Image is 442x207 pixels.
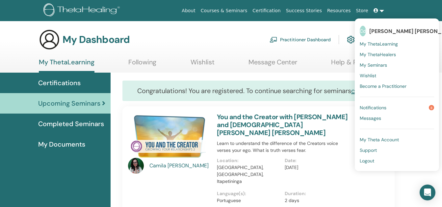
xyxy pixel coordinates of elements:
img: cog.svg [347,34,355,45]
a: Notifications8 [360,102,434,113]
p: Location : [217,157,281,164]
img: logo.png [43,3,122,18]
a: Wishlist [360,70,434,81]
a: Logout [360,155,434,166]
a: Following [128,58,156,71]
p: Language(s) : [217,190,281,197]
p: [GEOGRAPHIC_DATA], [GEOGRAPHIC_DATA], Itapetininga [217,164,281,185]
span: Become a Practitioner [360,83,406,89]
a: My ThetaLearning [39,58,94,73]
img: default.jpg [128,158,144,174]
span: Notifications [360,105,386,111]
span: Messages [360,115,381,121]
a: click here [351,86,380,95]
a: Certification [250,5,283,17]
a: Message Center [248,58,297,71]
span: My Seminars [360,62,387,68]
p: [DATE] [285,164,349,171]
a: Resources [325,5,353,17]
span: Upcoming Seminars [38,98,100,108]
div: Congratulations! You are registered. To continue searching for seminars [122,81,395,101]
a: Wishlist [191,58,215,71]
a: My ThetaLearning [360,39,434,49]
span: 8 [429,105,434,110]
p: Portuguese [217,197,281,204]
a: Help & Resources [331,58,384,71]
p: 2 days [285,197,349,204]
span: Logout [360,158,374,164]
a: Support [360,145,434,155]
img: generic-user-icon.jpg [39,29,60,50]
a: Camila [PERSON_NAME] [149,162,210,170]
span: Support [360,147,377,153]
a: Practitioner Dashboard [270,32,331,47]
span: My Theta Account [360,137,399,143]
span: My Documents [38,139,85,149]
img: chalkboard-teacher.svg [270,37,277,43]
a: My ThetaHealers [360,49,434,60]
a: Courses & Seminars [198,5,250,17]
a: About [179,5,198,17]
a: My Account [347,32,383,47]
a: My Seminars [360,60,434,70]
span: Completed Seminars [38,119,104,129]
h3: My Dashboard [63,34,130,46]
a: Success Stories [283,5,325,17]
p: Date : [285,157,349,164]
span: Certifications [38,78,81,88]
p: Duration : [285,190,349,197]
span: Wishlist [360,73,376,79]
span: My ThetaLearning [360,41,398,47]
a: Messages [360,113,434,123]
span: My ThetaHealers [360,52,396,57]
a: You and the Creator with [PERSON_NAME] and [DEMOGRAPHIC_DATA][PERSON_NAME] [PERSON_NAME] [217,113,348,137]
a: My Theta Account [360,134,434,145]
a: Cd[PERSON_NAME] [PERSON_NAME] [PERSON_NAME] [360,23,434,39]
a: Become a Practitioner [360,81,434,91]
img: You and the Creator [128,113,209,160]
div: Open Intercom Messenger [420,185,435,200]
a: Store [353,5,371,17]
p: Learn to understand the difference of the Creators voice verses your ego. What is truth verses fear. [217,140,353,154]
span: Cd [360,26,366,36]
